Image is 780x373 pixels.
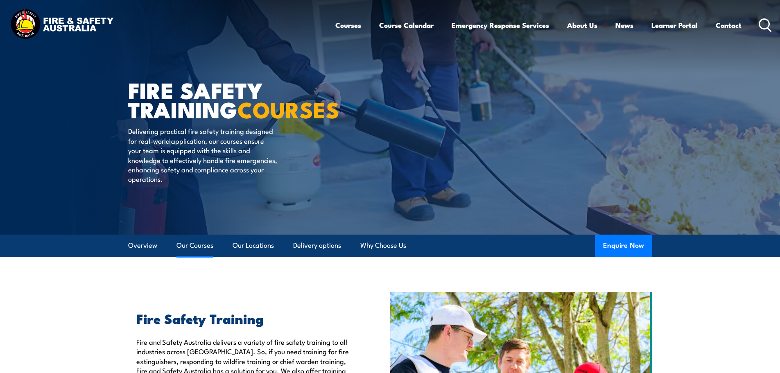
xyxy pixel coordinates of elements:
[595,235,652,257] button: Enquire Now
[136,312,353,324] h2: Fire Safety Training
[716,14,742,36] a: Contact
[293,235,341,256] a: Delivery options
[452,14,549,36] a: Emergency Response Services
[128,80,330,118] h1: FIRE SAFETY TRAINING
[379,14,434,36] a: Course Calendar
[237,92,339,126] strong: COURSES
[128,126,278,183] p: Delivering practical fire safety training designed for real-world application, our courses ensure...
[567,14,597,36] a: About Us
[651,14,698,36] a: Learner Portal
[233,235,274,256] a: Our Locations
[128,235,157,256] a: Overview
[335,14,361,36] a: Courses
[176,235,213,256] a: Our Courses
[615,14,633,36] a: News
[360,235,406,256] a: Why Choose Us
